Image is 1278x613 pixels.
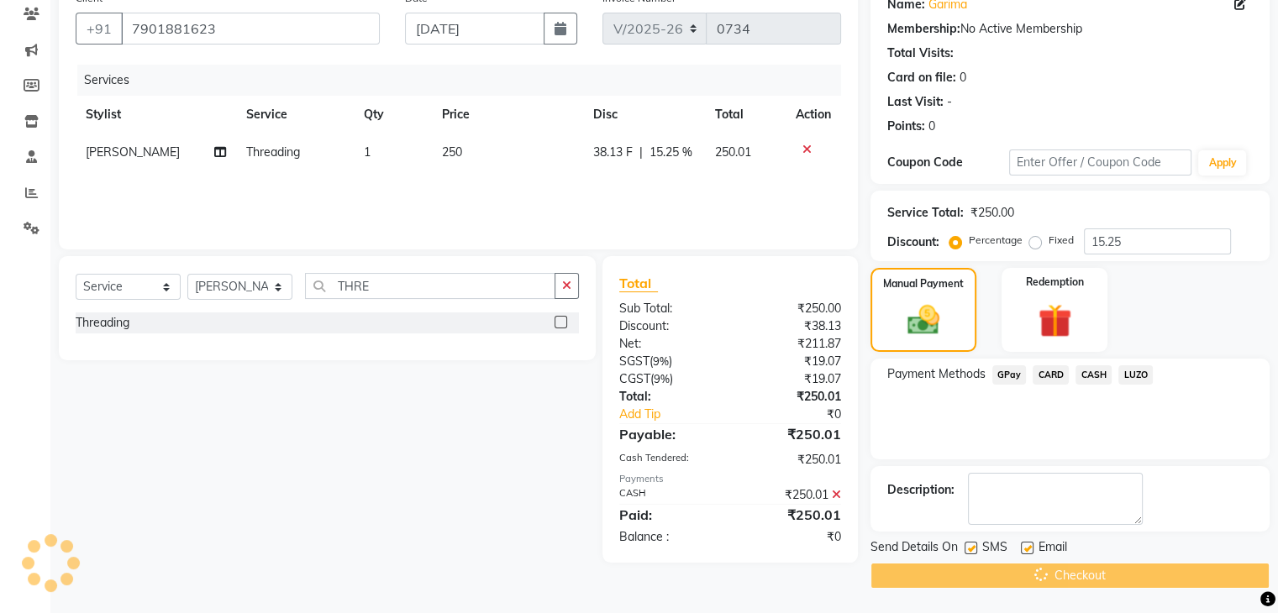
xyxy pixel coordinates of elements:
span: 9% [653,354,669,368]
span: Total [619,275,658,292]
div: ₹0 [750,406,853,423]
a: Add Tip [607,406,750,423]
div: Threading [76,314,129,332]
input: Enter Offer / Coupon Code [1009,149,1192,176]
div: Description: [887,481,955,499]
th: Disc [583,96,705,134]
div: ₹250.01 [730,486,854,504]
input: Search or Scan [305,273,555,299]
div: Total Visits: [887,45,954,62]
span: CGST [619,371,650,386]
div: Payments [619,472,841,486]
label: Fixed [1049,233,1074,248]
th: Price [432,96,583,134]
span: SMS [982,538,1007,559]
span: 1 [364,144,371,160]
div: ₹0 [730,528,854,546]
div: ₹250.01 [730,451,854,469]
th: Total [705,96,786,134]
input: Search by Name/Mobile/Email/Code [121,13,380,45]
div: Last Visit: [887,93,944,111]
div: CASH [607,486,730,504]
div: ₹211.87 [730,335,854,353]
div: Discount: [607,317,730,335]
label: Redemption [1026,275,1084,290]
span: Email [1039,538,1067,559]
div: Points: [887,118,925,135]
div: ₹250.00 [970,204,1014,222]
span: 250 [442,144,462,160]
span: CARD [1033,365,1069,385]
div: ( ) [607,370,730,388]
span: CASH [1076,365,1112,385]
th: Stylist [76,96,236,134]
div: ( ) [607,353,730,370]
span: Threading [246,144,300,160]
div: 0 [928,118,935,135]
div: ₹250.01 [730,388,854,406]
div: Coupon Code [887,154,1009,171]
div: ₹250.01 [730,424,854,444]
div: ₹38.13 [730,317,854,335]
img: _gift.svg [1028,300,1082,342]
div: - [947,93,952,111]
div: Service Total: [887,204,964,222]
div: Cash Tendered: [607,451,730,469]
span: 250.01 [715,144,751,160]
span: GPay [992,365,1027,385]
div: Card on file: [887,69,956,86]
span: 9% [654,372,670,385]
div: Payable: [607,424,730,444]
label: Percentage [969,233,1023,248]
img: _cash.svg [897,301,949,338]
span: 15.25 % [650,144,692,161]
div: ₹250.00 [730,300,854,317]
div: Net: [607,335,730,353]
div: Sub Total: [607,300,730,317]
div: Balance : [607,528,730,546]
button: +91 [76,13,123,45]
span: SGST [619,354,650,369]
div: No Active Membership [887,20,1253,38]
div: 0 [960,69,966,86]
span: [PERSON_NAME] [86,144,180,160]
span: Send Details On [870,538,958,559]
div: Discount: [887,233,939,251]
th: Action [786,96,841,134]
div: ₹19.07 [730,353,854,370]
th: Qty [354,96,432,134]
div: ₹19.07 [730,370,854,388]
span: Payment Methods [887,365,986,383]
button: Apply [1198,150,1246,176]
div: ₹250.01 [730,505,854,525]
div: Paid: [607,505,730,525]
span: LUZO [1118,365,1153,385]
label: Manual Payment [883,276,964,291]
div: Services [77,65,854,96]
span: 38.13 F [593,144,633,161]
div: Membership: [887,20,960,38]
th: Service [236,96,353,134]
span: | [639,144,643,161]
div: Total: [607,388,730,406]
